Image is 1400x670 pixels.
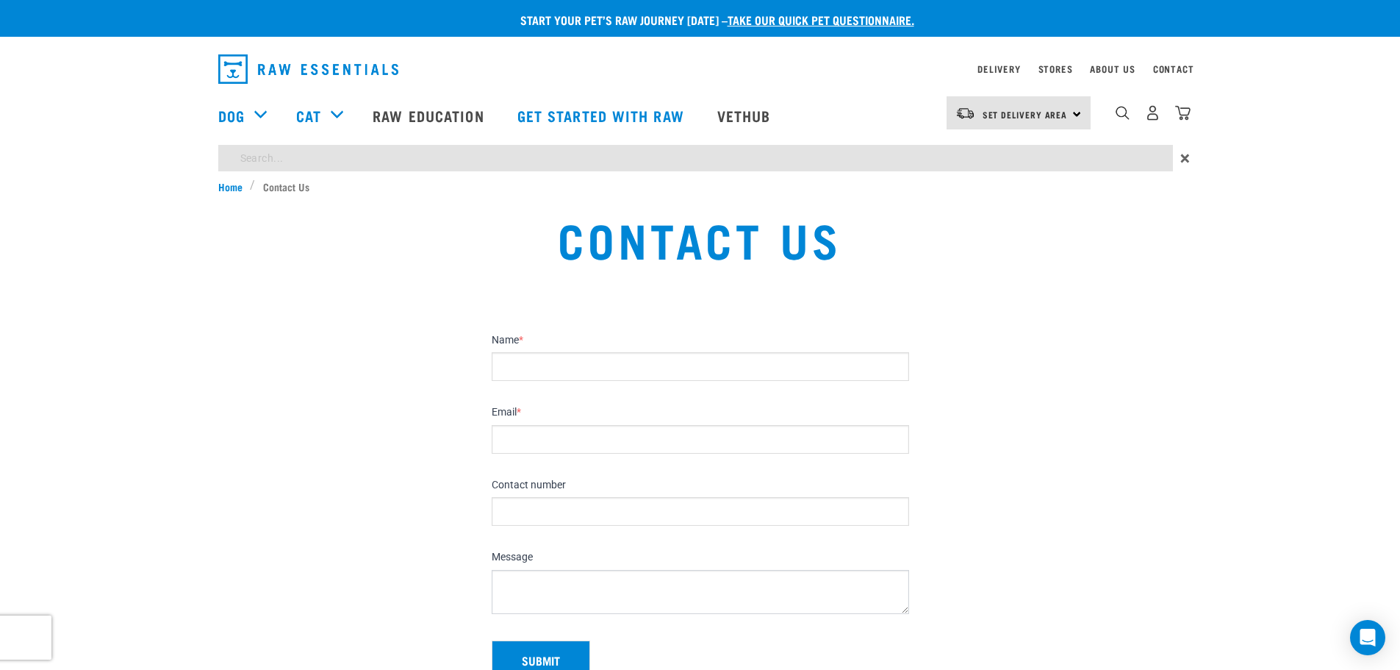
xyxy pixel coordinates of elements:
[218,179,1182,194] nav: breadcrumbs
[218,179,251,194] a: Home
[259,212,1140,265] h1: Contact Us
[218,179,243,194] span: Home
[1090,66,1135,71] a: About Us
[492,551,909,564] label: Message
[296,104,321,126] a: Cat
[1180,145,1190,171] span: ×
[977,66,1020,71] a: Delivery
[1038,66,1073,71] a: Stores
[728,16,914,23] a: take our quick pet questionnaire.
[492,334,909,347] label: Name
[218,104,245,126] a: Dog
[218,54,398,84] img: Raw Essentials Logo
[207,49,1194,90] nav: dropdown navigation
[503,86,703,145] a: Get started with Raw
[218,145,1173,171] input: Search...
[1145,105,1160,121] img: user.png
[1175,105,1191,121] img: home-icon@2x.png
[1153,66,1194,71] a: Contact
[703,86,789,145] a: Vethub
[1116,106,1130,120] img: home-icon-1@2x.png
[983,112,1068,117] span: Set Delivery Area
[492,406,909,419] label: Email
[1350,620,1385,655] div: Open Intercom Messenger
[492,479,909,492] label: Contact number
[358,86,502,145] a: Raw Education
[955,107,975,120] img: van-moving.png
